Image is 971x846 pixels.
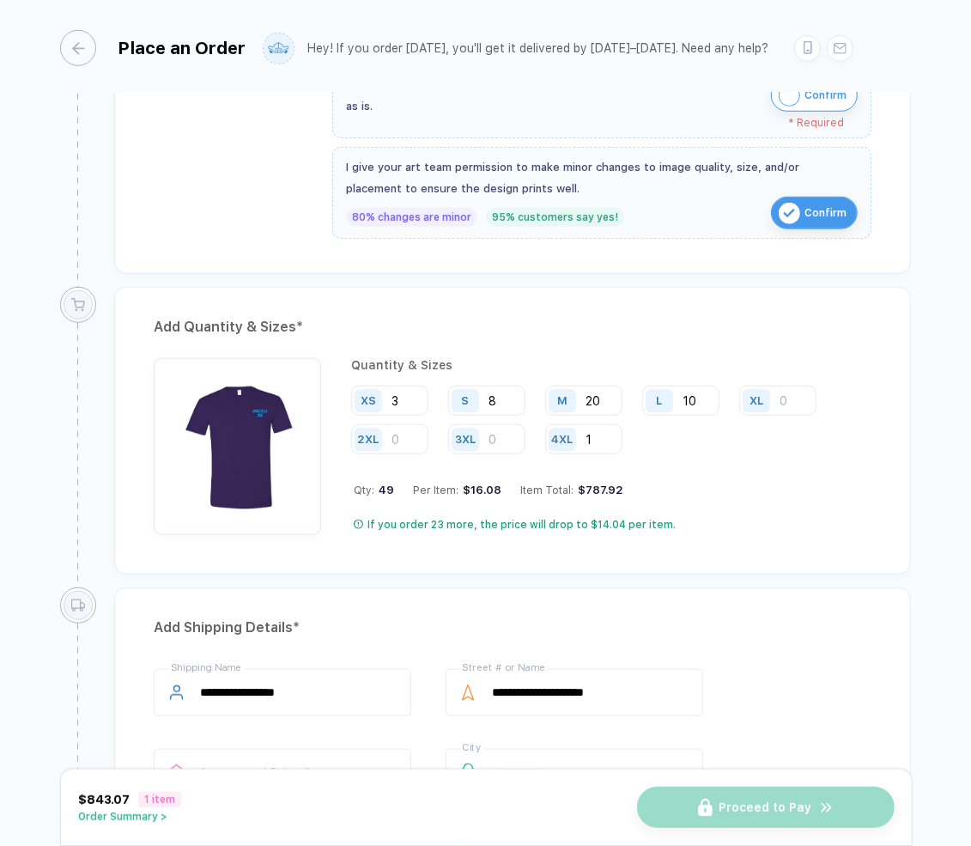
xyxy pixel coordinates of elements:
[557,394,567,407] div: M
[154,313,871,341] div: Add Quantity & Sizes
[657,394,663,407] div: L
[779,85,800,107] img: icon
[346,117,844,129] div: * Required
[138,792,181,807] span: 1 item
[346,156,858,199] div: I give your art team permission to make minor changes to image quality, size, and/or placement to...
[358,433,379,446] div: 2XL
[462,394,470,407] div: S
[486,208,624,227] div: 95% customers say yes!
[374,484,394,496] span: 49
[351,358,871,372] div: Quantity & Sizes
[779,203,800,224] img: icon
[552,433,573,446] div: 4XL
[78,793,130,806] span: $843.07
[367,518,676,532] div: If you order 23 more, the price will drop to $14.04 per item.
[346,74,762,117] div: I've checked the details of the designs and confirm that they can be printed as is.
[771,197,858,229] button: iconConfirm
[346,208,477,227] div: 80% changes are minor
[455,433,476,446] div: 3XL
[804,199,847,227] span: Confirm
[154,614,871,642] div: Add Shipping Details
[771,79,858,112] button: iconConfirm
[361,394,376,407] div: XS
[749,394,763,407] div: XL
[118,38,246,58] div: Place an Order
[520,484,623,496] div: Item Total:
[413,484,501,496] div: Per Item:
[162,367,313,517] img: 1c60b3ce-50a5-4f5a-9483-d7ad4cec13cc_nt_front_1759425260430.jpg
[307,41,768,56] div: Hey! If you order [DATE], you'll get it delivered by [DATE]–[DATE]. Need any help?
[804,82,847,109] span: Confirm
[354,484,394,496] div: Qty:
[573,484,623,496] div: $787.92
[78,811,181,823] button: Order Summary >
[264,33,294,64] img: user profile
[458,484,501,496] div: $16.08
